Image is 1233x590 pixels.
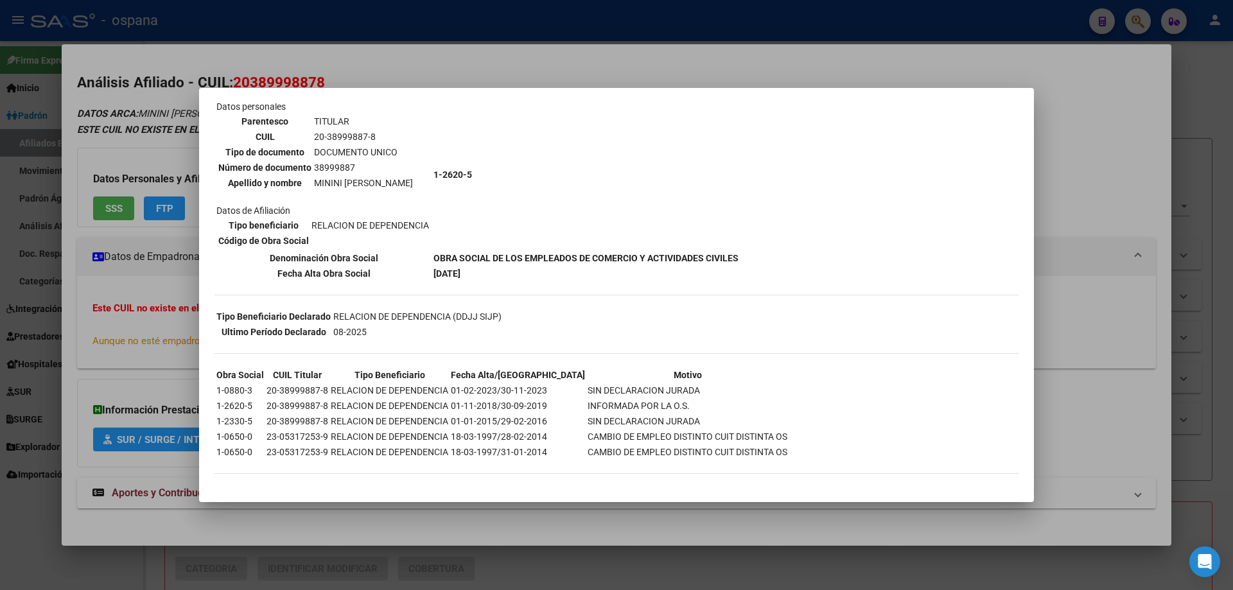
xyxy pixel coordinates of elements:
td: DOCUMENTO UNICO [313,145,414,159]
th: Fecha Alta Obra Social [216,266,432,281]
td: INFORMADA POR LA O.S. [587,399,788,413]
td: TITULAR [313,114,414,128]
td: 23-05317253-9 [266,429,329,444]
td: SIN DECLARACION JURADA [587,414,788,428]
td: RELACION DE DEPENDENCIA [330,429,449,444]
td: CAMBIO DE EMPLEO DISTINTO CUIT DISTINTA OS [587,429,788,444]
th: CUIL Titular [266,368,329,382]
td: RELACION DE DEPENDENCIA [330,414,449,428]
td: 1-0880-3 [216,383,265,397]
td: 1-2330-5 [216,414,265,428]
b: [DATE] [433,268,460,279]
b: OBRA SOCIAL DE LOS EMPLEADOS DE COMERCIO Y ACTIVIDADES CIVILES [433,253,739,263]
td: 23-05317253-9 [266,445,329,459]
td: RELACION DE DEPENDENCIA [311,218,430,232]
td: 1-0650-0 [216,445,265,459]
td: 01-01-2015/29-02-2016 [450,414,586,428]
th: Motivo [587,368,788,382]
th: Tipo beneficiario [218,218,310,232]
div: Open Intercom Messenger [1189,546,1220,577]
td: 01-11-2018/30-09-2019 [450,399,586,413]
td: 08-2025 [333,325,502,339]
th: Obra Social [216,368,265,382]
td: 1-2620-5 [216,399,265,413]
td: Datos personales Datos de Afiliación [216,100,432,250]
th: Tipo Beneficiario Declarado [216,309,331,324]
th: Ultimo Período Declarado [216,325,331,339]
td: RELACION DE DEPENDENCIA [330,383,449,397]
th: Parentesco [218,114,312,128]
th: Tipo de documento [218,145,312,159]
td: MININI [PERSON_NAME] [313,176,414,190]
td: RELACION DE DEPENDENCIA [330,445,449,459]
td: 20-38999887-8 [266,383,329,397]
td: 01-02-2023/30-11-2023 [450,383,586,397]
td: 18-03-1997/28-02-2014 [450,429,586,444]
td: 18-03-1997/31-01-2014 [450,445,586,459]
td: 38999887 [313,161,414,175]
th: Tipo Beneficiario [330,368,449,382]
td: RELACION DE DEPENDENCIA (DDJJ SIJP) [333,309,502,324]
th: Apellido y nombre [218,176,312,190]
th: Código de Obra Social [218,234,310,248]
td: RELACION DE DEPENDENCIA [330,399,449,413]
b: 1-2620-5 [433,169,472,180]
td: 1-0650-0 [216,429,265,444]
td: SIN DECLARACION JURADA [587,383,788,397]
th: Número de documento [218,161,312,175]
td: 20-38999887-8 [266,399,329,413]
th: Denominación Obra Social [216,251,432,265]
td: 20-38999887-8 [266,414,329,428]
th: Fecha Alta/[GEOGRAPHIC_DATA] [450,368,586,382]
td: CAMBIO DE EMPLEO DISTINTO CUIT DISTINTA OS [587,445,788,459]
td: 20-38999887-8 [313,130,414,144]
th: CUIL [218,130,312,144]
